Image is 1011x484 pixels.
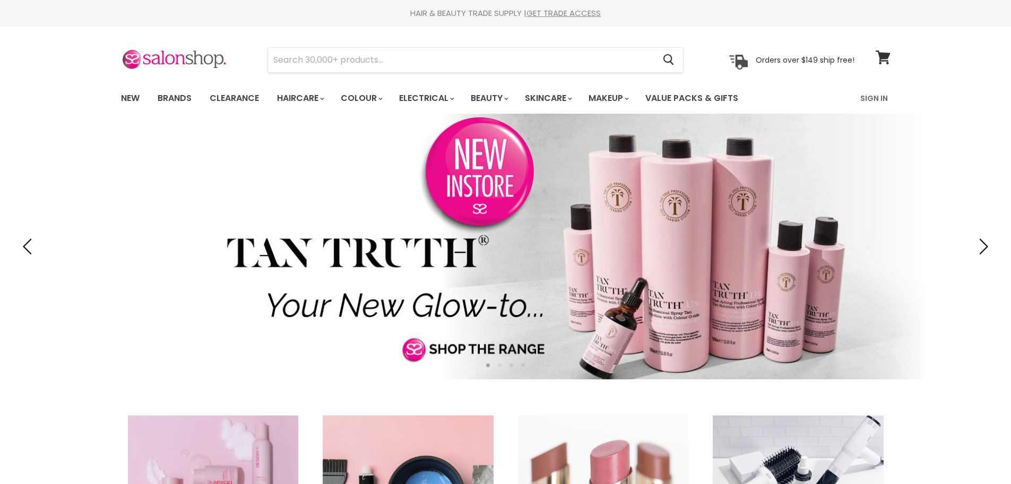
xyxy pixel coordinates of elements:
form: Product [267,47,684,73]
a: Haircare [269,87,331,109]
div: HAIR & BEAUTY TRADE SUPPLY | [108,8,904,19]
nav: Main [108,83,904,114]
button: Search [655,48,683,72]
li: Page dot 2 [498,363,502,367]
a: Beauty [463,87,515,109]
a: Value Packs & Gifts [637,87,746,109]
a: Skincare [517,87,578,109]
a: Clearance [202,87,267,109]
p: Orders over $149 ship free! [756,55,854,64]
li: Page dot 4 [521,363,525,367]
a: Sign In [854,87,894,109]
button: Previous [19,236,40,257]
a: New [113,87,148,109]
a: Makeup [581,87,635,109]
a: Electrical [391,87,461,109]
input: Search [268,48,655,72]
li: Page dot 1 [486,363,490,367]
li: Page dot 3 [509,363,513,367]
a: Colour [333,87,389,109]
ul: Main menu [113,83,800,114]
button: Next [971,236,992,257]
a: Brands [150,87,200,109]
a: GET TRADE ACCESS [526,7,601,19]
